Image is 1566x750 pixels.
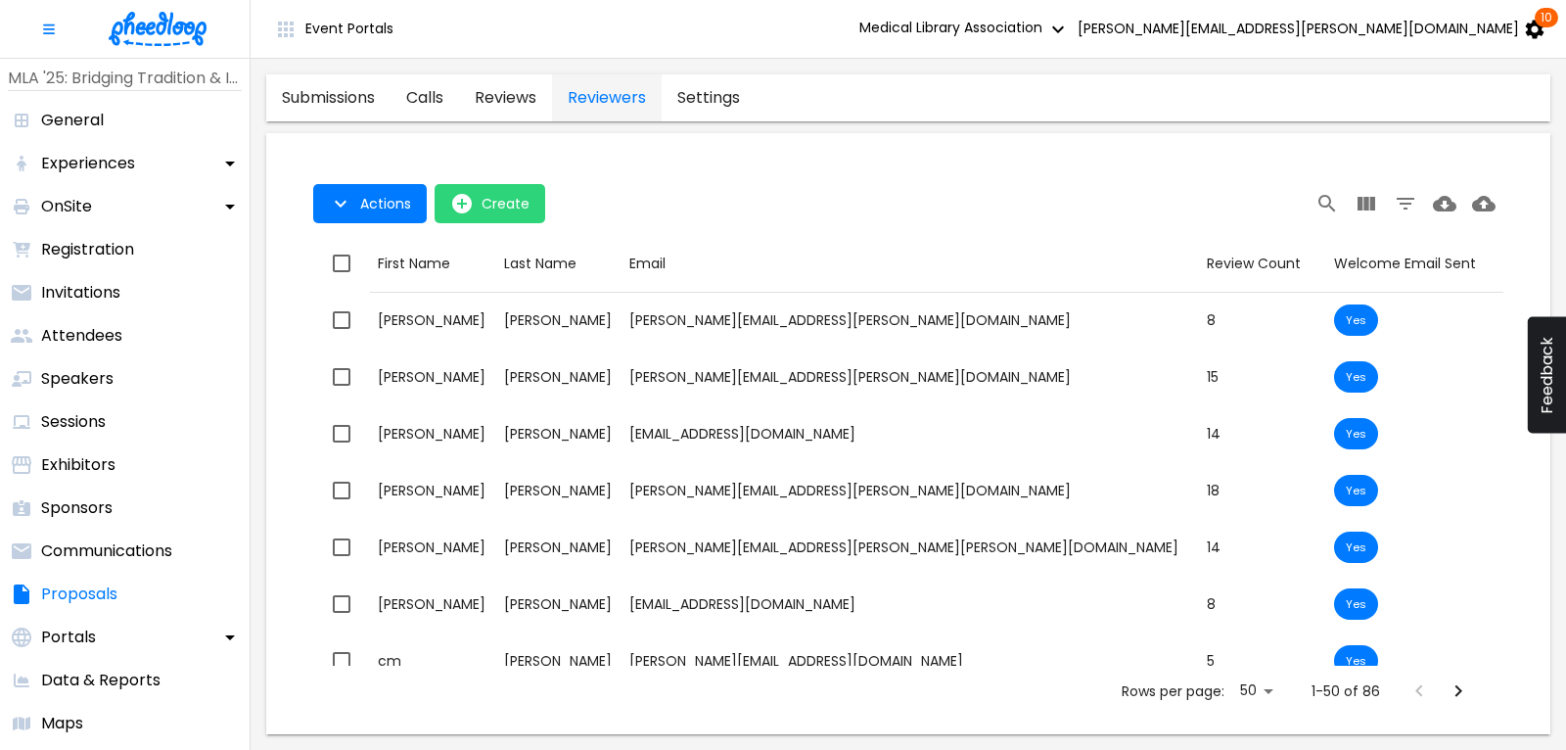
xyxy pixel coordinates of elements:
div: [PERSON_NAME] [378,594,488,614]
div: 50 [1232,677,1280,705]
a: proposals-tab-reviews [459,74,552,121]
a: proposals-tab-calls [391,74,459,121]
div: [PERSON_NAME] [504,424,615,444]
div: Review Count [1207,252,1301,276]
div: 18 [1207,481,1319,500]
p: Proposals [41,583,117,606]
div: [PERSON_NAME] [378,538,488,557]
div: [PERSON_NAME] [504,651,615,671]
div: 8 [1207,310,1319,330]
div: [PERSON_NAME] [504,481,615,500]
p: Exhibitors [41,453,115,477]
span: Yes [1334,596,1378,612]
img: logo [109,12,207,46]
p: Sponsors [41,496,113,520]
span: [PERSON_NAME][EMAIL_ADDRESS][PERSON_NAME][DOMAIN_NAME] [1078,21,1519,36]
div: [PERSON_NAME] [378,310,488,330]
button: Sort [1199,246,1309,282]
div: 5 [1207,651,1319,671]
span: Create [482,196,530,211]
a: proposals-tab-settings [662,74,756,121]
div: Email [629,252,666,276]
div: cm [378,651,488,671]
button: Search [1308,184,1347,223]
p: Registration [41,238,134,261]
div: Welcome Email has been sent to this reviewer [1334,588,1378,620]
div: Last Name [504,252,615,275]
p: Sessions [41,410,106,434]
button: Sort [1326,246,1484,282]
p: Maps [41,712,83,735]
button: [PERSON_NAME][EMAIL_ADDRESS][PERSON_NAME][DOMAIN_NAME] 10 [1074,10,1550,49]
div: [PERSON_NAME] [378,367,488,387]
p: 1-50 of 86 [1312,681,1380,701]
div: proposals tabs [266,74,756,121]
div: Welcome Email has been sent to this reviewer [1334,305,1378,336]
button: Next Page [1439,672,1478,711]
p: Portals [41,626,96,649]
div: 8 [1207,594,1319,614]
button: Download [1425,184,1464,223]
button: Upload [1464,184,1503,223]
p: General [41,109,104,132]
div: [PERSON_NAME] [378,424,488,444]
button: View Columns [1347,184,1386,223]
div: [EMAIL_ADDRESS][DOMAIN_NAME] [629,424,1190,444]
div: [PERSON_NAME][EMAIL_ADDRESS][PERSON_NAME][DOMAIN_NAME] [629,367,1190,387]
div: Table Toolbar [313,172,1503,235]
div: 14 [1207,538,1319,557]
div: Welcome Email has been sent to this reviewer [1334,645,1378,677]
p: Rows per page: [1122,681,1224,701]
a: proposals-tab-reviewers [552,74,662,121]
p: MLA '25: Bridging Tradition & Innovation [8,67,242,90]
div: [PERSON_NAME] [378,481,488,500]
span: Yes [1334,426,1378,442]
p: Speakers [41,367,114,391]
div: [PERSON_NAME][EMAIL_ADDRESS][PERSON_NAME][DOMAIN_NAME] [629,481,1190,500]
p: Attendees [41,324,122,348]
div: [PERSON_NAME][EMAIL_ADDRESS][PERSON_NAME][DOMAIN_NAME] [629,310,1190,330]
div: Welcome Email Sent [1334,252,1476,276]
div: Welcome Email has been sent to this reviewer [1334,475,1378,506]
span: Yes [1334,653,1378,669]
div: [PERSON_NAME] [504,310,615,330]
div: 14 [1207,424,1319,444]
div: Welcome Email has been sent to this reviewer [1334,418,1378,449]
a: proposals-tab-submissions [266,74,391,121]
button: open-Create [435,184,545,223]
p: OnSite [41,195,92,218]
div: Welcome Email has been sent to this reviewer [1334,361,1378,393]
div: [PERSON_NAME][EMAIL_ADDRESS][PERSON_NAME][PERSON_NAME][DOMAIN_NAME] [629,538,1190,557]
div: [PERSON_NAME][EMAIL_ADDRESS][DOMAIN_NAME] [629,651,1190,671]
div: 15 [1207,367,1319,387]
button: Filter Table [1386,184,1425,223]
div: [PERSON_NAME] [504,594,615,614]
button: Medical Library Association [855,10,1074,49]
span: Medical Library Association [859,18,1070,37]
p: Invitations [41,281,120,305]
span: Upload [1464,191,1503,213]
span: 10 [1535,8,1558,27]
span: Yes [1334,483,1378,498]
span: Event Portals [305,21,393,36]
button: Sort [622,246,673,282]
div: [PERSON_NAME] [504,367,615,387]
div: Welcome Email has been sent to this reviewer [1334,532,1378,563]
p: Data & Reports [41,669,161,692]
span: Download [1425,191,1464,213]
p: Experiences [41,152,135,175]
div: [EMAIL_ADDRESS][DOMAIN_NAME] [629,594,1190,614]
p: Communications [41,539,172,563]
div: [PERSON_NAME] [504,538,615,557]
button: Event Portals [258,10,409,49]
div: First Name [378,252,488,275]
button: Actions [313,184,427,223]
span: Feedback [1538,337,1556,414]
span: Yes [1334,539,1378,555]
span: Yes [1334,369,1378,385]
span: Actions [360,196,411,211]
span: Yes [1334,312,1378,328]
